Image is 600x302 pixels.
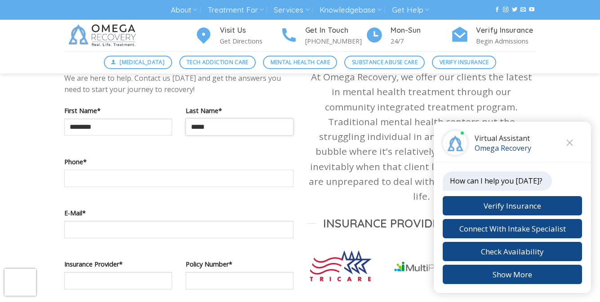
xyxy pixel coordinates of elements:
p: Begin Admissions [476,36,536,46]
span: Verify Insurance [440,58,489,66]
p: At Omega Recovery, we offer our clients the latest in mental health treatment through our communi... [307,70,536,204]
img: Omega Recovery [64,20,143,51]
a: Visit Us Get Directions [195,25,280,47]
h4: Mon-Sun [391,25,451,36]
a: Follow on YouTube [529,7,534,13]
p: Get Directions [220,36,280,46]
p: We are here to help. Contact us [DATE] and get the answers you need to start your journey to reco... [64,73,293,96]
a: Verify Insurance [432,56,496,69]
h4: Get In Touch [305,25,365,36]
label: First Name* [64,105,172,116]
span: Insurance Providers we Accept [323,216,520,231]
h4: Verify Insurance [476,25,536,36]
label: E-Mail* [64,208,293,218]
p: 24/7 [391,36,451,46]
a: Verify Insurance Begin Admissions [451,25,536,47]
a: Tech Addiction Care [179,56,256,69]
label: Policy Number* [186,259,293,269]
a: Treatment For [208,2,264,18]
label: Phone* [64,157,293,167]
a: Get In Touch [PHONE_NUMBER] [280,25,365,47]
a: Services [274,2,309,18]
a: Follow on Twitter [512,7,517,13]
a: Substance Abuse Care [344,56,425,69]
span: Tech Addiction Care [187,58,249,66]
a: Get Help [392,2,429,18]
label: Insurance Provider* [64,259,172,269]
a: Mental Health Care [263,56,337,69]
a: Follow on Instagram [503,7,508,13]
h4: Visit Us [220,25,280,36]
a: [MEDICAL_DATA] [104,56,172,69]
span: [MEDICAL_DATA] [120,58,164,66]
span: Mental Health Care [271,58,330,66]
p: [PHONE_NUMBER] [305,36,365,46]
label: Last Name* [186,105,293,116]
span: Substance Abuse Care [352,58,418,66]
a: Knowledgebase [320,2,382,18]
a: About [171,2,197,18]
a: Send us an email [520,7,526,13]
a: Follow on Facebook [494,7,500,13]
